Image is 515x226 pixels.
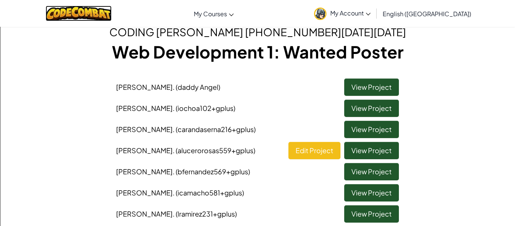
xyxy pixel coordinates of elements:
[3,10,512,17] div: Sort New > Old
[3,44,512,51] div: Rename
[3,30,512,37] div: Options
[314,8,326,20] img: avatar
[3,23,512,30] div: Delete
[3,51,512,57] div: Move To ...
[310,2,374,25] a: My Account
[194,10,227,18] span: My Courses
[379,3,475,24] a: English ([GEOGRAPHIC_DATA])
[330,9,371,17] span: My Account
[190,3,238,24] a: My Courses
[3,37,512,44] div: Sign out
[383,10,471,18] span: English ([GEOGRAPHIC_DATA])
[46,6,112,21] img: CodeCombat logo
[3,3,512,10] div: Sort A > Z
[3,17,512,23] div: Move To ...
